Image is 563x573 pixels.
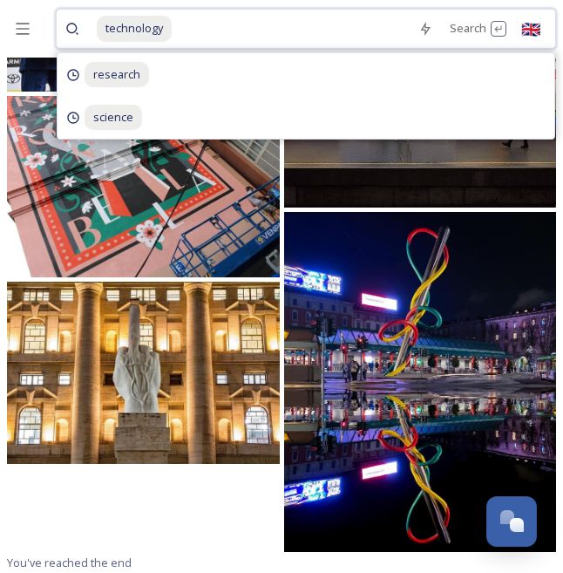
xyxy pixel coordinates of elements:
div: 🇬🇧 [515,13,546,44]
div: Search [441,11,515,45]
span: science [85,105,142,130]
span: technology [97,16,172,41]
button: Open Chat [486,496,537,547]
img: 20regionsin2years-20200716-121910.jpg [7,282,280,464]
span: You've reached the end [7,555,132,570]
img: paulpablophotography-20200716-121910.jpg [284,212,557,553]
img: IMG_8012.jpg [7,96,280,277]
span: research [85,62,149,87]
